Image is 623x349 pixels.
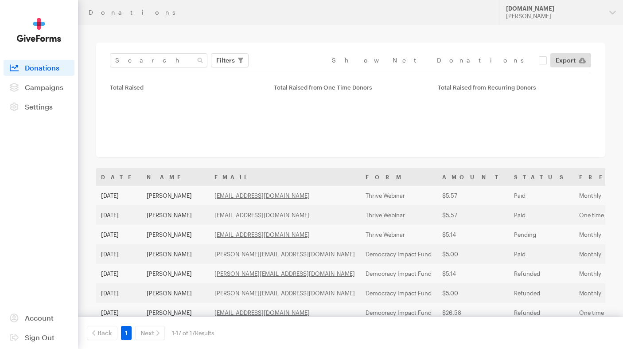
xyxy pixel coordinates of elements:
[360,205,437,225] td: Thrive Webinar
[214,290,355,297] a: [PERSON_NAME][EMAIL_ADDRESS][DOMAIN_NAME]
[360,303,437,322] td: Democracy Impact Fund
[4,79,74,95] a: Campaigns
[141,283,209,303] td: [PERSON_NAME]
[195,329,214,337] span: Results
[141,225,209,244] td: [PERSON_NAME]
[437,264,509,283] td: $5.14
[96,244,141,264] td: [DATE]
[25,83,63,91] span: Campaigns
[437,205,509,225] td: $5.57
[438,84,591,91] div: Total Raised from Recurring Donors
[550,53,591,67] a: Export
[437,283,509,303] td: $5.00
[509,168,574,186] th: Status
[437,303,509,322] td: $26.58
[360,225,437,244] td: Thrive Webinar
[211,53,249,67] button: Filters
[509,283,574,303] td: Refunded
[110,53,207,67] input: Search Name & Email
[141,205,209,225] td: [PERSON_NAME]
[25,333,55,341] span: Sign Out
[209,168,360,186] th: Email
[96,186,141,205] td: [DATE]
[556,55,576,66] span: Export
[25,102,53,111] span: Settings
[214,192,310,199] a: [EMAIL_ADDRESS][DOMAIN_NAME]
[509,205,574,225] td: Paid
[96,205,141,225] td: [DATE]
[437,168,509,186] th: Amount
[509,244,574,264] td: Paid
[4,329,74,345] a: Sign Out
[141,168,209,186] th: Name
[96,303,141,322] td: [DATE]
[214,309,310,316] a: [EMAIL_ADDRESS][DOMAIN_NAME]
[96,168,141,186] th: Date
[96,264,141,283] td: [DATE]
[360,283,437,303] td: Democracy Impact Fund
[4,60,74,76] a: Donations
[141,264,209,283] td: [PERSON_NAME]
[437,244,509,264] td: $5.00
[506,12,602,20] div: [PERSON_NAME]
[110,84,263,91] div: Total Raised
[509,225,574,244] td: Pending
[216,55,235,66] span: Filters
[437,225,509,244] td: $5.14
[360,168,437,186] th: Form
[96,225,141,244] td: [DATE]
[141,186,209,205] td: [PERSON_NAME]
[141,303,209,322] td: [PERSON_NAME]
[509,186,574,205] td: Paid
[214,251,355,258] a: [PERSON_NAME][EMAIL_ADDRESS][DOMAIN_NAME]
[172,326,214,340] div: 1-17 of 17
[509,264,574,283] td: Refunded
[4,310,74,326] a: Account
[506,5,602,12] div: [DOMAIN_NAME]
[96,283,141,303] td: [DATE]
[437,186,509,205] td: $5.57
[214,212,310,219] a: [EMAIL_ADDRESS][DOMAIN_NAME]
[214,270,355,277] a: [PERSON_NAME][EMAIL_ADDRESS][DOMAIN_NAME]
[274,84,427,91] div: Total Raised from One Time Donors
[17,18,61,42] img: GiveForms
[509,303,574,322] td: Refunded
[4,99,74,115] a: Settings
[360,186,437,205] td: Thrive Webinar
[214,231,310,238] a: [EMAIL_ADDRESS][DOMAIN_NAME]
[360,244,437,264] td: Democracy Impact Fund
[141,244,209,264] td: [PERSON_NAME]
[360,264,437,283] td: Democracy Impact Fund
[25,63,59,72] span: Donations
[25,314,54,322] span: Account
